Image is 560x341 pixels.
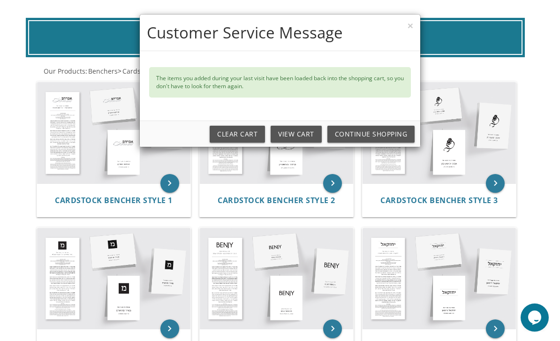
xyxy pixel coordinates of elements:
[149,67,411,97] div: The items you added during your last visit have been loaded back into the shopping cart, so you d...
[521,303,551,332] iframe: chat widget
[147,22,413,44] h4: Customer Service Message
[408,21,413,30] button: ×
[271,126,322,143] a: View Cart
[210,126,265,143] a: Clear Cart
[327,126,415,143] a: Continue Shopping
